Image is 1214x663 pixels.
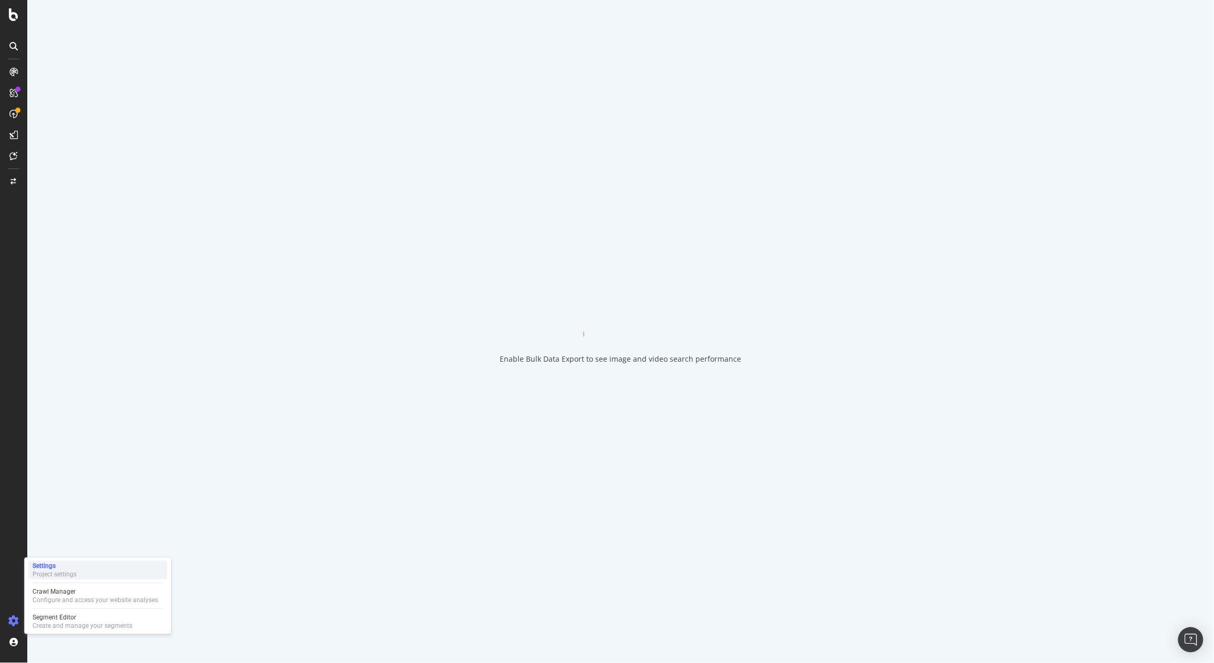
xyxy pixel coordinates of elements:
div: Open Intercom Messenger [1178,627,1204,653]
div: Settings [33,562,77,570]
div: animation [583,299,659,337]
div: Segment Editor [33,613,132,622]
div: Configure and access your website analyses [33,596,158,604]
a: Crawl ManagerConfigure and access your website analyses [28,586,167,605]
div: Crawl Manager [33,587,158,596]
a: Segment EditorCreate and manage your segments [28,612,167,631]
div: Project settings [33,570,77,578]
div: Create and manage your segments [33,622,132,630]
a: SettingsProject settings [28,561,167,580]
div: Enable Bulk Data Export to see image and video search performance [500,354,742,364]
